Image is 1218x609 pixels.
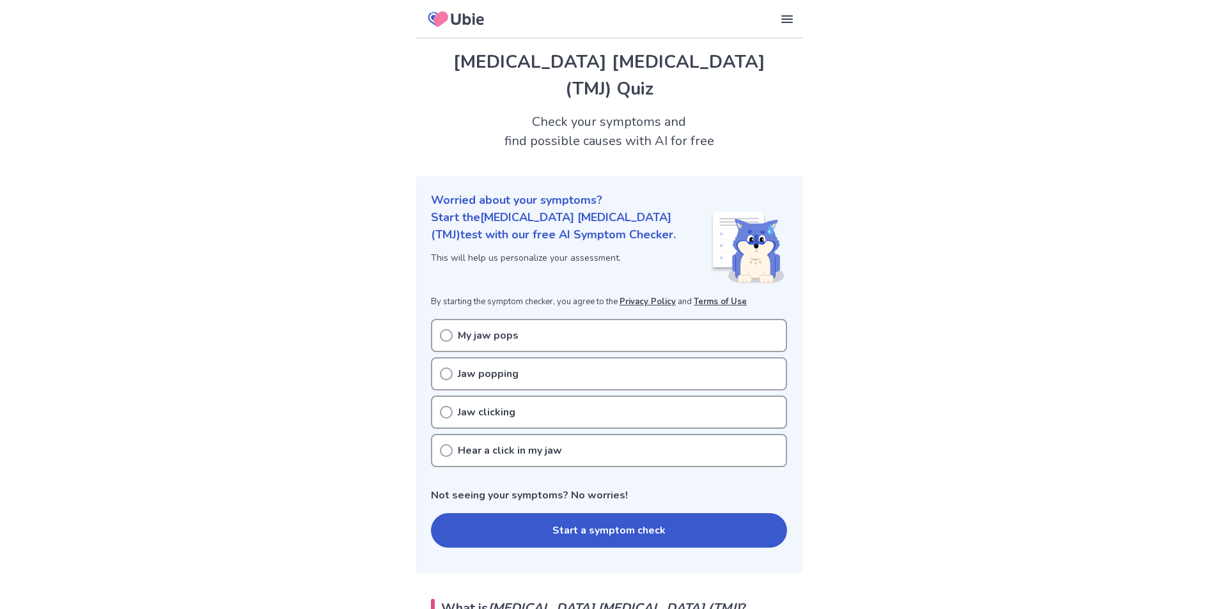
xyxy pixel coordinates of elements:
button: Start a symptom check [431,513,787,548]
p: Worried about your symptoms? [431,192,787,209]
h1: [MEDICAL_DATA] [MEDICAL_DATA] (TMJ) Quiz [431,49,787,102]
img: Shiba [710,212,785,283]
h2: Check your symptoms and find possible causes with AI for free [416,112,802,151]
p: Start the [MEDICAL_DATA] [MEDICAL_DATA] (TMJ) test with our free AI Symptom Checker. [431,209,710,243]
p: Hear a click in my jaw [458,443,562,458]
a: Terms of Use [694,296,747,307]
p: This will help us personalize your assessment. [431,251,710,265]
p: Jaw popping [458,366,519,382]
a: Privacy Policy [620,296,676,307]
p: By starting the symptom checker, you agree to the and [431,296,787,309]
p: Jaw clicking [458,405,515,420]
p: My jaw pops [458,328,519,343]
p: Not seeing your symptoms? No worries! [431,488,787,503]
